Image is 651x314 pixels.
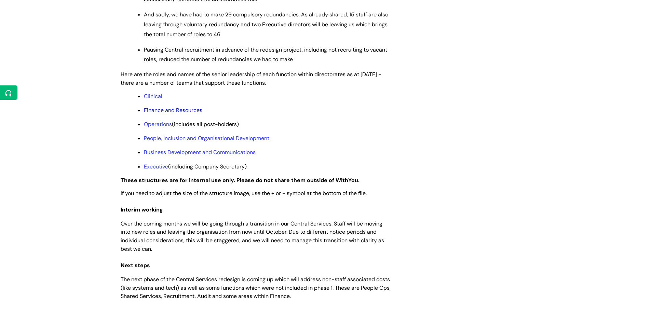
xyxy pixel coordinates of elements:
[144,45,391,65] p: Pausing Central recruitment in advance of the redesign project, including not recruiting to vacan...
[144,93,162,100] a: Clinical
[144,121,239,128] span: (includes all post-holders)
[144,163,168,170] a: Executive
[121,220,384,252] span: Over the coming months we will be going through a transition in our Central Services. Staff will ...
[144,121,172,128] a: Operations
[144,10,391,39] p: And sadly, we have had to make 29 compulsory redundancies. As already shared, 15 staff are also l...
[144,163,247,170] span: (including Company Secretary)
[144,135,269,142] a: People, Inclusion and Organisational Development
[121,177,360,184] strong: These structures are for internal use only. Please do not share them outside of WithYou.
[121,206,163,213] span: Interim working
[144,149,256,156] a: Business Development and Communications
[121,276,391,300] span: The next phase of the Central Services redesign is coming up which will address non-staff associa...
[121,71,381,86] span: Here are the roles and names of the senior leadership of each function within directorates as at ...
[121,262,150,269] span: Next steps
[121,190,367,197] span: If you need to adjust the size of the structure image, use the + or - symbol at the bottom of the...
[144,107,202,114] a: Finance and Resources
